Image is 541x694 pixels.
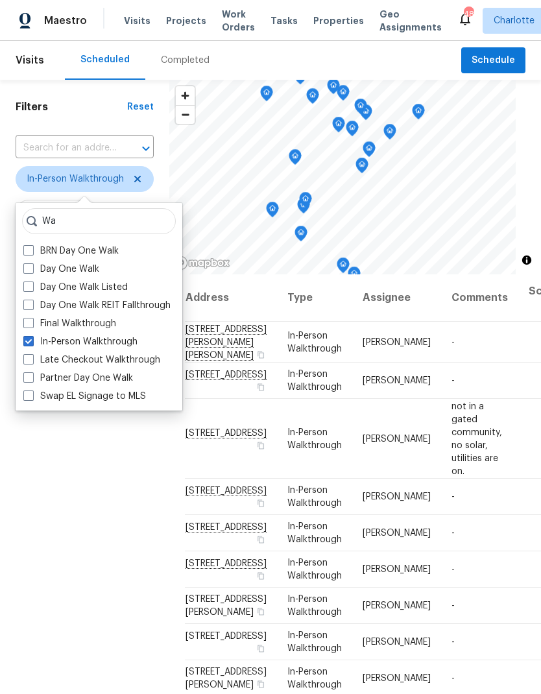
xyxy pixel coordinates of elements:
[412,104,425,124] div: Map marker
[169,80,516,274] canvas: Map
[23,317,116,330] label: Final Walkthrough
[363,492,431,501] span: [PERSON_NAME]
[346,121,359,141] div: Map marker
[363,434,431,443] span: [PERSON_NAME]
[137,139,155,158] button: Open
[327,78,340,99] div: Map marker
[16,101,127,114] h1: Filters
[270,16,298,25] span: Tasks
[255,570,267,582] button: Copy Address
[166,14,206,27] span: Projects
[23,263,99,276] label: Day One Walk
[287,427,342,449] span: In-Person Walkthrough
[287,667,342,689] span: In-Person Walkthrough
[176,106,195,124] span: Zoom out
[363,529,431,538] span: [PERSON_NAME]
[176,105,195,124] button: Zoom out
[461,47,525,74] button: Schedule
[255,348,267,360] button: Copy Address
[295,226,307,246] div: Map marker
[313,14,364,27] span: Properties
[363,601,431,610] span: [PERSON_NAME]
[299,192,312,212] div: Map marker
[23,372,133,385] label: Partner Day One Walk
[451,601,455,610] span: -
[383,124,396,144] div: Map marker
[441,274,518,322] th: Comments
[337,85,350,105] div: Map marker
[519,252,535,268] button: Toggle attribution
[23,245,119,257] label: BRN Day One Walk
[451,492,455,501] span: -
[27,173,124,185] span: In-Person Walkthrough
[186,595,267,617] span: [STREET_ADDRESS][PERSON_NAME]
[464,8,473,21] div: 48
[185,274,277,322] th: Address
[355,158,368,178] div: Map marker
[363,638,431,647] span: [PERSON_NAME]
[255,381,267,393] button: Copy Address
[186,667,267,689] span: [STREET_ADDRESS][PERSON_NAME]
[255,497,267,509] button: Copy Address
[348,267,361,287] div: Map marker
[255,678,267,690] button: Copy Address
[379,8,442,34] span: Geo Assignments
[277,274,352,322] th: Type
[287,331,342,353] span: In-Person Walkthrough
[255,643,267,654] button: Copy Address
[363,565,431,574] span: [PERSON_NAME]
[161,54,210,67] div: Completed
[352,274,441,322] th: Assignee
[287,486,342,508] span: In-Person Walkthrough
[332,117,345,137] div: Map marker
[124,14,150,27] span: Visits
[80,53,130,66] div: Scheduled
[289,149,302,169] div: Map marker
[176,86,195,105] button: Zoom in
[287,370,342,392] span: In-Person Walkthrough
[451,565,455,574] span: -
[127,101,154,114] div: Reset
[266,202,279,222] div: Map marker
[363,674,431,683] span: [PERSON_NAME]
[451,529,455,538] span: -
[363,376,431,385] span: [PERSON_NAME]
[287,595,342,617] span: In-Person Walkthrough
[363,141,376,162] div: Map marker
[23,353,160,366] label: Late Checkout Walkthrough
[337,257,350,278] div: Map marker
[44,14,87,27] span: Maestro
[354,99,367,119] div: Map marker
[472,53,515,69] span: Schedule
[523,253,531,267] span: Toggle attribution
[23,390,146,403] label: Swap EL Signage to MLS
[451,376,455,385] span: -
[363,337,431,346] span: [PERSON_NAME]
[23,335,138,348] label: In-Person Walkthrough
[255,606,267,617] button: Copy Address
[255,439,267,451] button: Copy Address
[451,674,455,683] span: -
[23,281,128,294] label: Day One Walk Listed
[255,534,267,545] button: Copy Address
[222,8,255,34] span: Work Orders
[16,46,44,75] span: Visits
[287,558,342,580] span: In-Person Walkthrough
[287,522,342,544] span: In-Person Walkthrough
[494,14,535,27] span: Charlotte
[451,337,455,346] span: -
[186,632,267,641] span: [STREET_ADDRESS]
[16,138,117,158] input: Search for an address...
[23,299,171,312] label: Day One Walk REIT Fallthrough
[306,88,319,108] div: Map marker
[451,401,502,475] span: not in a gated community, no solar, utilities are on.
[451,638,455,647] span: -
[297,198,310,218] div: Map marker
[260,86,273,106] div: Map marker
[173,256,230,270] a: Mapbox homepage
[287,631,342,653] span: In-Person Walkthrough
